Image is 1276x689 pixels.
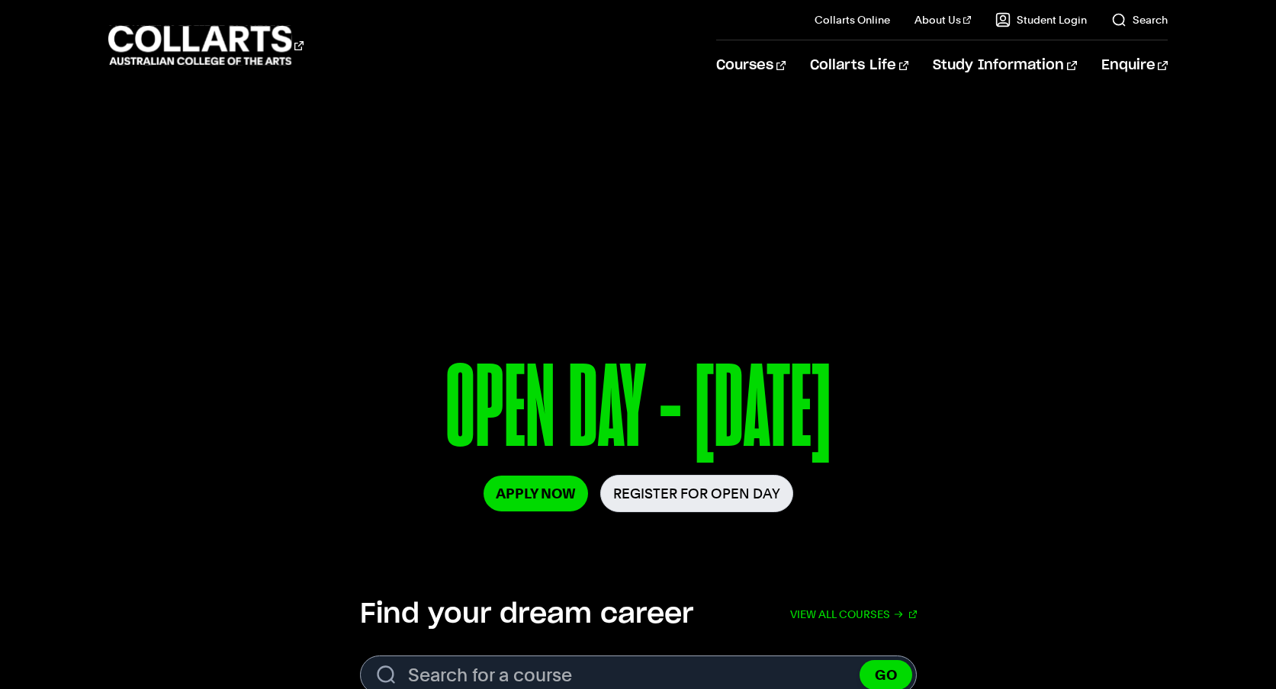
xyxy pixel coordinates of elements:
[716,40,786,91] a: Courses
[815,12,890,27] a: Collarts Online
[198,349,1079,475] p: OPEN DAY - [DATE]
[995,12,1087,27] a: Student Login
[933,40,1076,91] a: Study Information
[108,24,304,67] div: Go to homepage
[914,12,971,27] a: About Us
[600,475,793,512] a: Register for Open Day
[810,40,908,91] a: Collarts Life
[1101,40,1168,91] a: Enquire
[1111,12,1168,27] a: Search
[790,598,917,631] a: View all courses
[484,476,588,511] a: Apply Now
[360,598,693,631] h2: Find your dream career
